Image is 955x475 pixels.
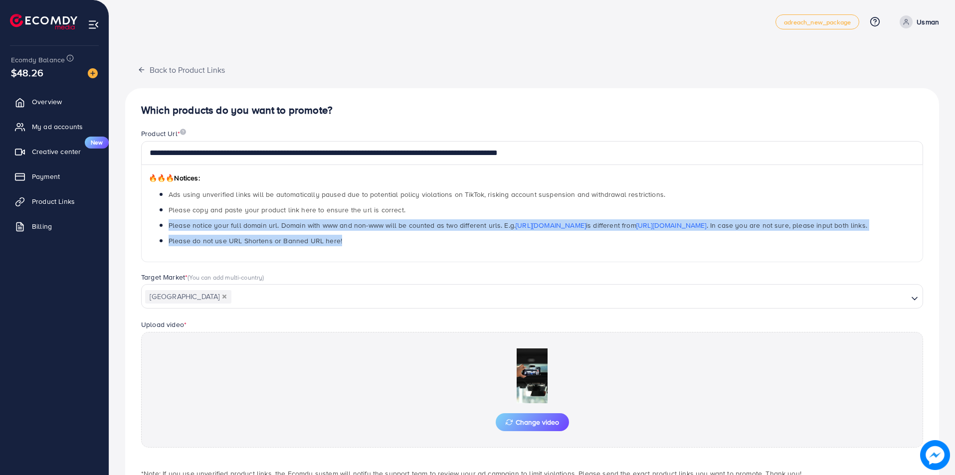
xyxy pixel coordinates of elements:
[169,205,405,215] span: Please copy and paste your product link here to ensure the url is correct.
[88,19,99,30] img: menu
[920,440,950,470] img: image
[169,220,867,230] span: Please notice your full domain url. Domain with www and non-www will be counted as two different ...
[141,284,923,308] div: Search for option
[145,290,231,304] span: [GEOGRAPHIC_DATA]
[32,97,62,107] span: Overview
[896,15,939,28] a: Usman
[784,19,851,25] span: adreach_new_package
[141,272,264,282] label: Target Market
[7,191,101,211] a: Product Links
[10,14,77,29] img: logo
[222,294,227,299] button: Deselect United Arab Emirates
[180,129,186,135] img: image
[85,137,109,149] span: New
[7,142,101,161] a: Creative centerNew
[188,273,264,282] span: (You can add multi-country)
[88,68,98,78] img: image
[141,104,923,117] h4: Which products do you want to promote?
[496,413,569,431] button: Change video
[141,319,187,329] label: Upload video
[7,92,101,112] a: Overview
[149,173,174,183] span: 🔥🔥🔥
[32,122,83,132] span: My ad accounts
[11,65,43,80] span: $48.26
[32,147,81,157] span: Creative center
[482,348,582,403] img: Preview Image
[32,196,75,206] span: Product Links
[141,129,186,139] label: Product Url
[775,14,859,29] a: adreach_new_package
[125,59,237,80] button: Back to Product Links
[917,16,939,28] p: Usman
[506,419,559,426] span: Change video
[516,220,586,230] a: [URL][DOMAIN_NAME]
[636,220,707,230] a: [URL][DOMAIN_NAME]
[232,290,907,305] input: Search for option
[32,221,52,231] span: Billing
[7,166,101,186] a: Payment
[7,216,101,236] a: Billing
[169,189,665,199] span: Ads using unverified links will be automatically paused due to potential policy violations on Tik...
[11,55,65,65] span: Ecomdy Balance
[169,236,342,246] span: Please do not use URL Shortens or Banned URL here!
[7,117,101,137] a: My ad accounts
[32,171,60,181] span: Payment
[149,173,200,183] span: Notices:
